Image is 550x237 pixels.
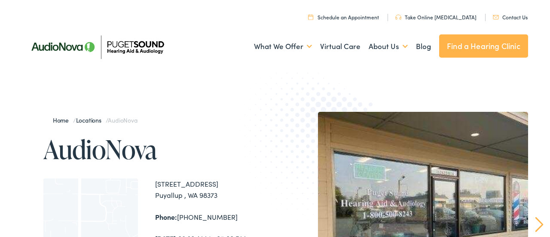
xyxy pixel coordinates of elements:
img: utility icon [493,15,499,19]
a: Virtual Care [320,31,361,62]
a: Take Online [MEDICAL_DATA] [395,13,477,21]
strong: Phone: [155,212,177,222]
a: Schedule an Appointment [308,13,379,21]
a: Contact Us [493,13,528,21]
a: Blog [416,31,431,62]
span: / / [53,116,137,124]
a: Next [535,217,543,232]
img: utility icon [308,14,313,20]
div: [PHONE_NUMBER] [155,212,275,223]
a: Home [53,116,73,124]
a: About Us [369,31,408,62]
a: What We Offer [254,31,312,62]
div: [STREET_ADDRESS] Puyallup , WA 98373 [155,179,275,200]
img: utility icon [395,15,401,20]
a: Locations [76,116,106,124]
h1: AudioNova [43,135,275,163]
span: AudioNova [108,116,137,124]
a: Find a Hearing Clinic [439,34,528,58]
